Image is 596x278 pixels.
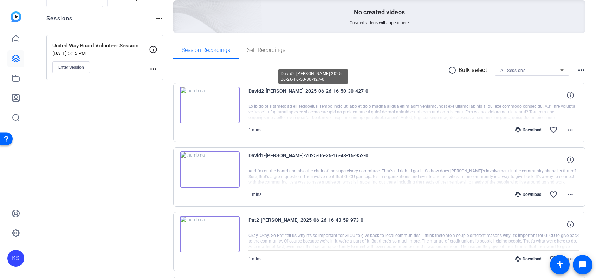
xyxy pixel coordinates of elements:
[149,65,157,73] mat-icon: more_horiz
[512,192,545,197] div: Download
[248,216,378,233] span: Pat2-[PERSON_NAME]-2025-06-26-16-43-59-973-0
[549,126,558,134] mat-icon: favorite_border
[155,14,163,23] mat-icon: more_horiz
[512,127,545,133] div: Download
[7,250,24,267] div: KS
[549,255,558,263] mat-icon: favorite_border
[448,66,459,74] mat-icon: radio_button_unchecked
[248,257,261,262] span: 1 mins
[556,260,564,269] mat-icon: accessibility
[566,190,575,199] mat-icon: more_horiz
[577,66,585,74] mat-icon: more_horiz
[578,260,587,269] mat-icon: message
[52,42,149,50] p: United Way Board Volunteer Session
[52,61,90,73] button: Enter Session
[11,11,21,22] img: blue-gradient.svg
[459,66,487,74] p: Bulk select
[549,190,558,199] mat-icon: favorite_border
[52,51,149,56] p: [DATE] 5:15 PM
[248,192,261,197] span: 1 mins
[248,151,378,168] span: David1-[PERSON_NAME]-2025-06-26-16-48-16-952-0
[248,127,261,132] span: 1 mins
[180,87,240,123] img: thumb-nail
[180,151,240,188] img: thumb-nail
[350,20,409,26] span: Created videos will appear here
[180,216,240,252] img: thumb-nail
[247,47,285,53] span: Self Recordings
[248,87,378,104] span: David2-[PERSON_NAME]-2025-06-26-16-50-30-427-0
[46,14,73,28] h2: Sessions
[182,47,230,53] span: Session Recordings
[58,65,84,70] span: Enter Session
[512,256,545,262] div: Download
[566,255,575,263] mat-icon: more_horiz
[500,68,525,73] span: All Sessions
[566,126,575,134] mat-icon: more_horiz
[354,8,405,16] p: No created videos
